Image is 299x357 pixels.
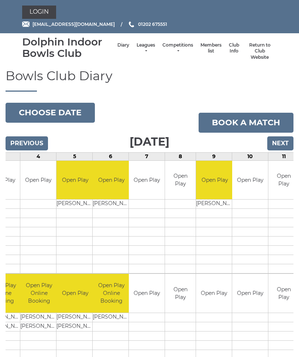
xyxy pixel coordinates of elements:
[22,36,114,59] div: Dolphin Indoor Bowls Club
[232,152,268,160] td: 10
[20,152,56,160] td: 4
[196,274,232,313] td: Open Play
[128,21,167,28] a: Phone us 01202 675551
[93,161,130,200] td: Open Play
[129,161,165,200] td: Open Play
[199,113,293,133] a: Book a match
[56,313,94,322] td: [PERSON_NAME]
[6,103,95,123] button: Choose date
[117,42,129,48] a: Diary
[196,200,233,209] td: [PERSON_NAME]
[6,69,293,91] h1: Bowls Club Diary
[56,200,94,209] td: [PERSON_NAME]
[20,161,56,200] td: Open Play
[20,322,58,331] td: [PERSON_NAME]
[165,274,196,313] td: Open Play
[268,274,299,313] td: Open Play
[93,200,130,209] td: [PERSON_NAME]
[22,21,30,27] img: Email
[247,42,273,61] a: Return to Club Website
[32,21,115,27] span: [EMAIL_ADDRESS][DOMAIN_NAME]
[93,313,130,322] td: [PERSON_NAME]
[56,152,93,160] td: 5
[200,42,221,54] a: Members list
[268,161,299,200] td: Open Play
[138,21,167,27] span: 01202 675551
[93,274,130,313] td: Open Play Online Booking
[196,161,233,200] td: Open Play
[165,152,196,160] td: 8
[56,322,94,331] td: [PERSON_NAME]
[267,136,293,150] input: Next
[232,274,268,313] td: Open Play
[22,6,56,19] a: Login
[229,42,239,54] a: Club Info
[20,313,58,322] td: [PERSON_NAME]
[165,161,196,200] td: Open Play
[56,274,94,313] td: Open Play
[196,152,232,160] td: 9
[93,152,129,160] td: 6
[129,274,165,313] td: Open Play
[22,21,115,28] a: Email [EMAIL_ADDRESS][DOMAIN_NAME]
[162,42,193,54] a: Competitions
[232,161,268,200] td: Open Play
[129,152,165,160] td: 7
[6,136,48,150] input: Previous
[129,21,134,27] img: Phone us
[56,161,94,200] td: Open Play
[137,42,155,54] a: Leagues
[20,274,58,313] td: Open Play Online Booking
